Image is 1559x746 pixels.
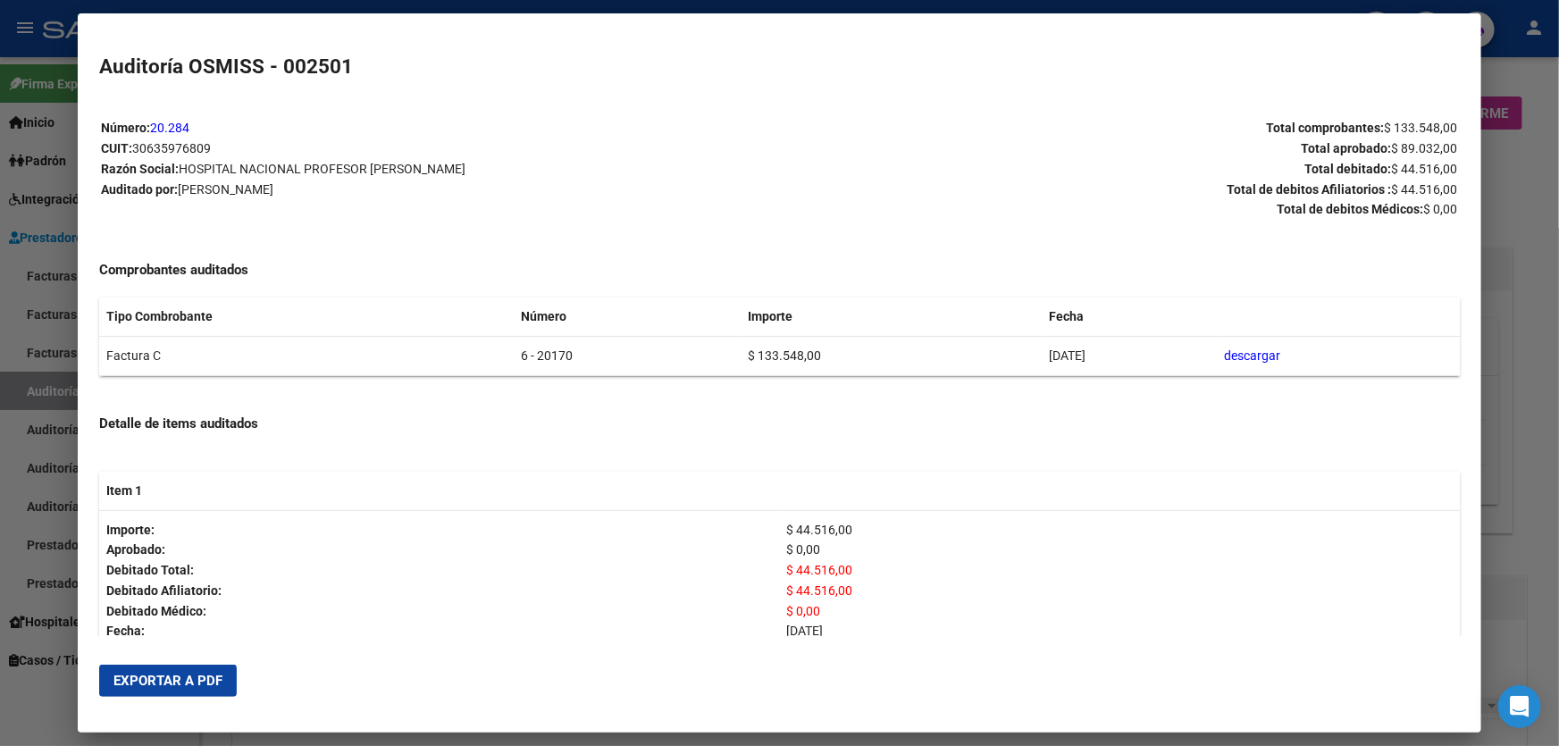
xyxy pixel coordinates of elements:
p: Total de debitos Afiliatorios : [781,180,1458,200]
span: [PERSON_NAME] [178,182,273,197]
td: [DATE] [1042,336,1217,375]
td: Factura C [99,336,514,375]
h2: Auditoría OSMISS - 002501 [99,52,1460,82]
p: Total de debitos Médicos: [781,199,1458,220]
p: Importe: [106,520,772,541]
span: 30635976809 [132,141,211,155]
p: Razón Social: [101,159,778,180]
p: Fecha: [106,621,772,641]
h4: Detalle de items auditados [99,414,1460,434]
p: $ 0,00 [787,540,1453,560]
td: 6 - 20170 [514,336,741,375]
p: CUIT: [101,138,778,159]
a: descargar [1224,348,1280,363]
button: Exportar a PDF [99,665,237,697]
p: Total aprobado: [781,138,1458,159]
span: $ 0,00 [1424,202,1458,216]
span: $ 0,00 [787,604,821,618]
strong: Item 1 [106,483,142,498]
th: Número [514,298,741,336]
th: Importe [742,298,1043,336]
span: $ 44.516,00 [787,583,853,598]
span: $ 133.548,00 [1385,121,1458,135]
th: Tipo Combrobante [99,298,514,336]
p: Número: [101,118,778,138]
p: Total comprobantes: [781,118,1458,138]
th: Fecha [1042,298,1217,336]
span: $ 44.516,00 [1392,162,1458,176]
p: Debitado Médico: [106,601,772,622]
h4: Comprobantes auditados [99,260,1460,281]
span: $ 89.032,00 [1392,141,1458,155]
span: $ 44.516,00 [1392,182,1458,197]
td: $ 133.548,00 [742,336,1043,375]
p: [DATE] [787,621,1453,641]
p: $ 44.516,00 [787,520,1453,541]
span: $ 44.516,00 [787,563,853,577]
p: Aprobado: [106,540,772,560]
span: Exportar a PDF [113,673,222,689]
div: Open Intercom Messenger [1498,685,1541,728]
a: 20.284 [150,121,189,135]
p: Auditado por: [101,180,778,200]
p: Debitado Total: [106,560,772,581]
p: Total debitado: [781,159,1458,180]
p: Debitado Afiliatorio: [106,581,772,601]
span: HOSPITAL NACIONAL PROFESOR [PERSON_NAME] [179,162,465,176]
